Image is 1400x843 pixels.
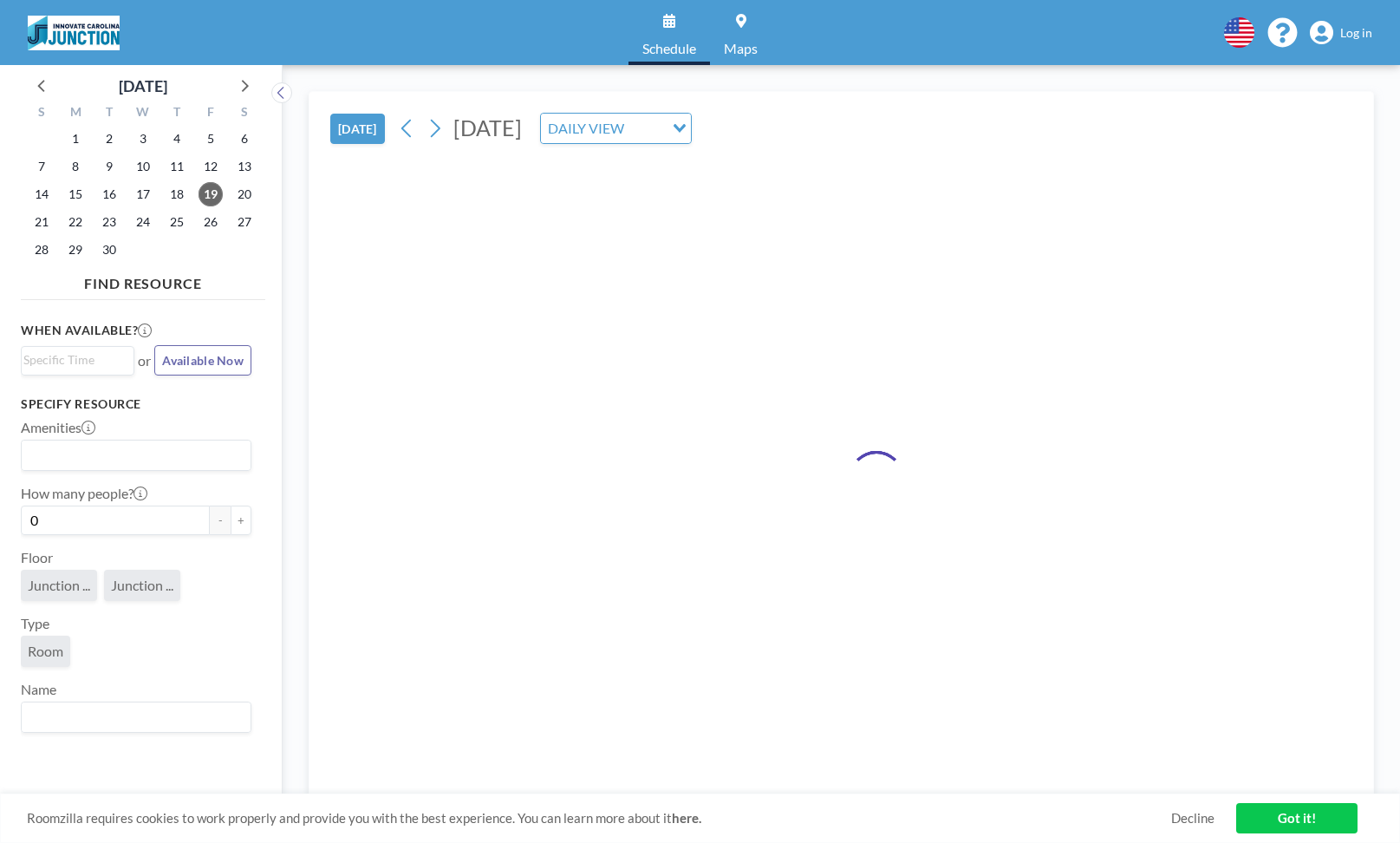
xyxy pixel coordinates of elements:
[97,154,121,179] span: Tuesday, September 9, 2025
[29,182,54,206] span: Sunday, September 14, 2025
[165,154,189,179] span: Thursday, September 11, 2025
[1236,803,1358,833] a: Got it!
[165,182,189,206] span: Thursday, September 18, 2025
[97,127,121,151] span: Tuesday, September 2, 2025
[160,102,193,125] div: T
[724,42,758,56] span: Maps
[93,102,127,125] div: T
[193,102,227,125] div: F
[63,210,88,234] span: Monday, September 22, 2025
[23,706,241,729] input: Search for option
[63,127,88,151] span: Monday, September 1, 2025
[97,210,121,234] span: Tuesday, September 23, 2025
[131,210,155,234] span: Wednesday, September 24, 2025
[210,506,231,535] button: -
[165,210,189,234] span: Thursday, September 25, 2025
[199,127,223,151] span: Friday, September 5, 2025
[138,352,151,369] span: or
[131,154,155,179] span: Wednesday, September 10, 2025
[25,102,59,125] div: S
[642,42,696,56] span: Schedule
[199,182,223,206] span: Friday, September 19, 2025
[28,577,90,594] span: Junction ...
[672,810,701,826] a: here.
[544,117,628,140] span: DAILY VIEW
[23,444,241,467] input: Search for option
[28,643,63,660] span: Room
[165,127,189,151] span: Thursday, September 4, 2025
[21,549,53,566] label: Floor
[111,577,173,594] span: Junction ...
[232,154,257,179] span: Saturday, September 13, 2025
[162,353,244,368] span: Available Now
[127,102,160,125] div: W
[22,702,251,732] div: Search for option
[28,16,120,50] img: organization-logo
[232,182,257,206] span: Saturday, September 20, 2025
[119,74,167,98] div: [DATE]
[21,681,56,698] label: Name
[1340,25,1372,41] span: Log in
[97,182,121,206] span: Tuesday, September 16, 2025
[59,102,93,125] div: M
[154,345,251,376] button: Available Now
[63,182,88,206] span: Monday, September 15, 2025
[21,268,265,292] h4: FIND RESOURCE
[23,350,124,369] input: Search for option
[131,127,155,151] span: Wednesday, September 3, 2025
[541,114,691,143] div: Search for option
[199,154,223,179] span: Friday, September 12, 2025
[21,396,251,412] h3: Specify resource
[22,347,133,373] div: Search for option
[63,238,88,262] span: Monday, September 29, 2025
[227,102,261,125] div: S
[63,154,88,179] span: Monday, September 8, 2025
[29,238,54,262] span: Sunday, September 28, 2025
[330,114,385,144] button: [DATE]
[199,210,223,234] span: Friday, September 26, 2025
[629,117,662,140] input: Search for option
[131,182,155,206] span: Wednesday, September 17, 2025
[1310,21,1372,45] a: Log in
[231,506,251,535] button: +
[453,114,522,140] span: [DATE]
[27,810,1171,827] span: Roomzilla requires cookies to work properly and provide you with the best experience. You can lea...
[21,419,95,436] label: Amenities
[21,615,49,632] label: Type
[21,485,147,502] label: How many people?
[22,441,251,470] div: Search for option
[232,127,257,151] span: Saturday, September 6, 2025
[1171,810,1214,827] a: Decline
[97,238,121,262] span: Tuesday, September 30, 2025
[29,210,54,234] span: Sunday, September 21, 2025
[29,154,54,179] span: Sunday, September 7, 2025
[232,210,257,234] span: Saturday, September 27, 2025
